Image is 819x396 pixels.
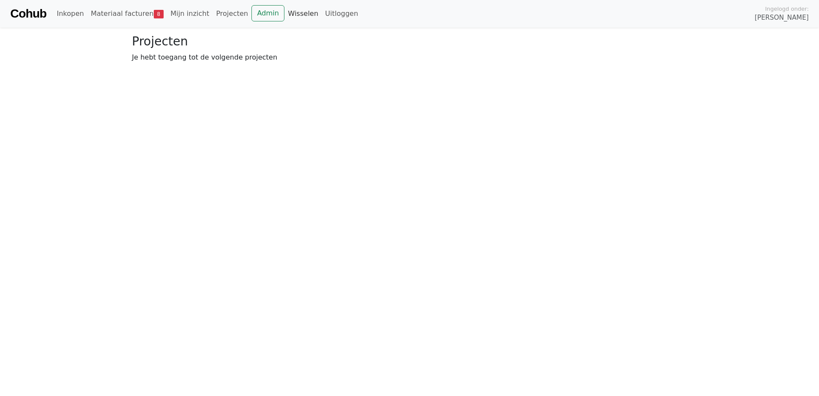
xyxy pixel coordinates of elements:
a: Admin [251,5,284,21]
a: Mijn inzicht [167,5,213,22]
a: Materiaal facturen8 [87,5,167,22]
p: Je hebt toegang tot de volgende projecten [132,52,687,63]
span: 8 [154,10,164,18]
a: Inkopen [53,5,87,22]
span: [PERSON_NAME] [755,13,809,23]
h3: Projecten [132,34,687,49]
a: Projecten [212,5,251,22]
span: Ingelogd onder: [765,5,809,13]
a: Uitloggen [322,5,362,22]
a: Cohub [10,3,46,24]
a: Wisselen [284,5,322,22]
